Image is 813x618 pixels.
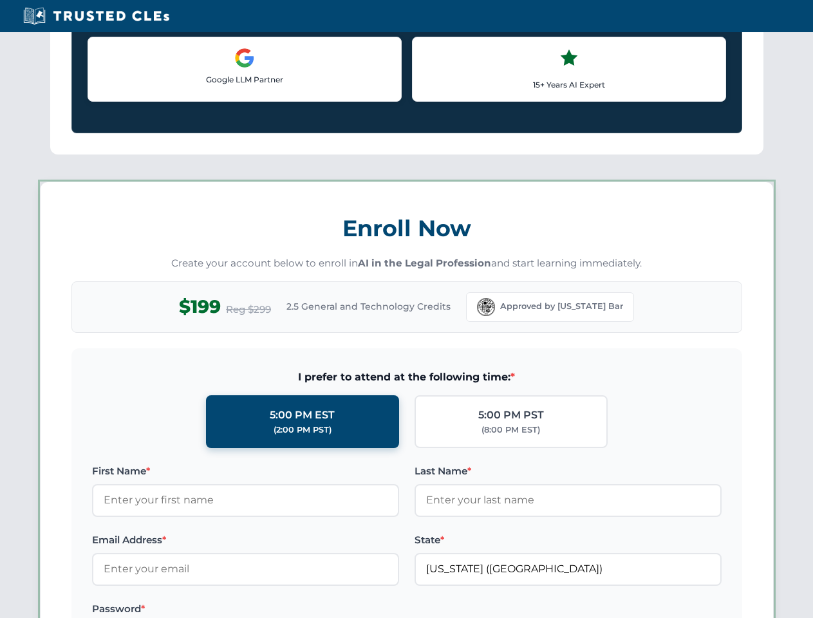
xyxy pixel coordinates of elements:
strong: AI in the Legal Profession [358,257,491,269]
span: 2.5 General and Technology Credits [286,299,451,314]
label: Last Name [415,464,722,479]
p: 15+ Years AI Expert [423,79,715,91]
img: Trusted CLEs [19,6,173,26]
input: Enter your last name [415,484,722,516]
label: State [415,532,722,548]
span: $199 [179,292,221,321]
div: (2:00 PM PST) [274,424,332,436]
div: 5:00 PM EST [270,407,335,424]
input: Enter your email [92,553,399,585]
img: Google [234,48,255,68]
label: First Name [92,464,399,479]
div: 5:00 PM PST [478,407,544,424]
span: Approved by [US_STATE] Bar [500,300,623,313]
h3: Enroll Now [71,208,742,248]
div: (8:00 PM EST) [481,424,540,436]
span: Reg $299 [226,302,271,317]
input: Florida (FL) [415,553,722,585]
p: Create your account below to enroll in and start learning immediately. [71,256,742,271]
input: Enter your first name [92,484,399,516]
span: I prefer to attend at the following time: [92,369,722,386]
p: Google LLM Partner [98,73,391,86]
img: Florida Bar [477,298,495,316]
label: Email Address [92,532,399,548]
label: Password [92,601,399,617]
